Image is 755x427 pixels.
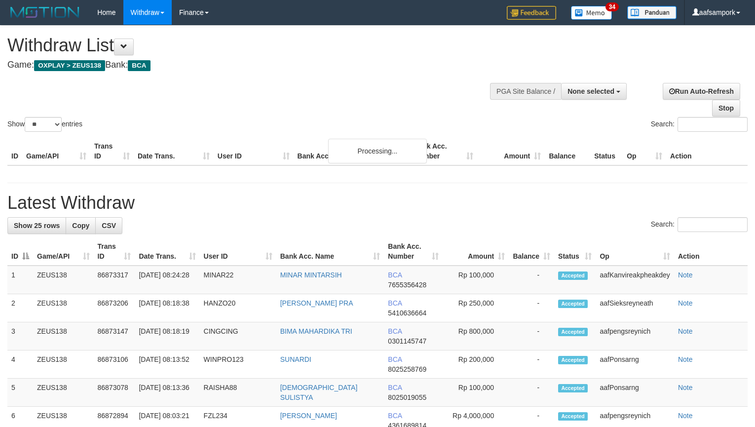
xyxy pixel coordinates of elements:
[443,266,509,294] td: Rp 100,000
[94,379,135,407] td: 86873078
[135,237,199,266] th: Date Trans.: activate to sort column ascending
[7,350,33,379] td: 4
[605,2,619,11] span: 34
[443,237,509,266] th: Amount: activate to sort column ascending
[388,412,402,420] span: BCA
[388,384,402,391] span: BCA
[545,137,590,165] th: Balance
[384,237,442,266] th: Bank Acc. Number: activate to sort column ascending
[280,412,337,420] a: [PERSON_NAME]
[558,356,588,364] span: Accepted
[567,87,614,95] span: None selected
[558,272,588,280] span: Accepted
[200,237,276,266] th: User ID: activate to sort column ascending
[328,139,427,163] div: Processing...
[25,117,62,132] select: Showentries
[7,193,748,213] h1: Latest Withdraw
[94,294,135,322] td: 86873206
[509,379,554,407] td: -
[22,137,90,165] th: Game/API
[477,137,545,165] th: Amount
[135,322,199,350] td: [DATE] 08:18:19
[388,393,426,401] span: Copy 8025019055 to clipboard
[7,117,82,132] label: Show entries
[7,322,33,350] td: 3
[280,299,353,307] a: [PERSON_NAME] PRA
[200,294,276,322] td: HANZO20
[678,217,748,232] input: Search:
[558,328,588,336] span: Accepted
[388,365,426,373] span: Copy 8025258769 to clipboard
[596,322,674,350] td: aafpengsreynich
[7,5,82,20] img: MOTION_logo.png
[388,271,402,279] span: BCA
[666,137,748,165] th: Action
[678,271,693,279] a: Note
[33,266,94,294] td: ZEUS138
[507,6,556,20] img: Feedback.jpg
[712,100,740,116] a: Stop
[200,379,276,407] td: RAISHA88
[678,412,693,420] a: Note
[135,350,199,379] td: [DATE] 08:13:52
[388,337,426,345] span: Copy 0301145747 to clipboard
[596,266,674,294] td: aafKanvireakpheakdey
[7,237,33,266] th: ID: activate to sort column descending
[410,137,477,165] th: Bank Acc. Number
[443,294,509,322] td: Rp 250,000
[596,237,674,266] th: Op: activate to sort column ascending
[388,299,402,307] span: BCA
[280,327,352,335] a: BIMA MAHARDIKA TRI
[94,350,135,379] td: 86873106
[34,60,105,71] span: OXPLAY > ZEUS138
[509,322,554,350] td: -
[623,137,666,165] th: Op
[7,36,493,55] h1: Withdraw List
[509,266,554,294] td: -
[14,222,60,230] span: Show 25 rows
[443,350,509,379] td: Rp 200,000
[276,237,384,266] th: Bank Acc. Name: activate to sort column ascending
[294,137,410,165] th: Bank Acc. Name
[651,117,748,132] label: Search:
[134,137,214,165] th: Date Trans.
[561,83,627,100] button: None selected
[509,294,554,322] td: -
[7,294,33,322] td: 2
[33,350,94,379] td: ZEUS138
[490,83,561,100] div: PGA Site Balance /
[200,266,276,294] td: MINAR22
[280,384,358,401] a: [DEMOGRAPHIC_DATA] SULISTYA
[443,322,509,350] td: Rp 800,000
[678,384,693,391] a: Note
[554,237,596,266] th: Status: activate to sort column ascending
[7,379,33,407] td: 5
[388,355,402,363] span: BCA
[200,350,276,379] td: WINPRO123
[571,6,612,20] img: Button%20Memo.svg
[280,271,342,279] a: MINAR MINTARSIH
[33,237,94,266] th: Game/API: activate to sort column ascending
[135,266,199,294] td: [DATE] 08:24:28
[509,350,554,379] td: -
[128,60,150,71] span: BCA
[94,237,135,266] th: Trans ID: activate to sort column ascending
[33,322,94,350] td: ZEUS138
[7,60,493,70] h4: Game: Bank:
[66,217,96,234] a: Copy
[33,294,94,322] td: ZEUS138
[678,117,748,132] input: Search:
[388,327,402,335] span: BCA
[678,355,693,363] a: Note
[7,217,66,234] a: Show 25 rows
[90,137,134,165] th: Trans ID
[135,379,199,407] td: [DATE] 08:13:36
[663,83,740,100] a: Run Auto-Refresh
[102,222,116,230] span: CSV
[135,294,199,322] td: [DATE] 08:18:38
[94,266,135,294] td: 86873317
[200,322,276,350] td: CINGCING
[72,222,89,230] span: Copy
[94,322,135,350] td: 86873147
[443,379,509,407] td: Rp 100,000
